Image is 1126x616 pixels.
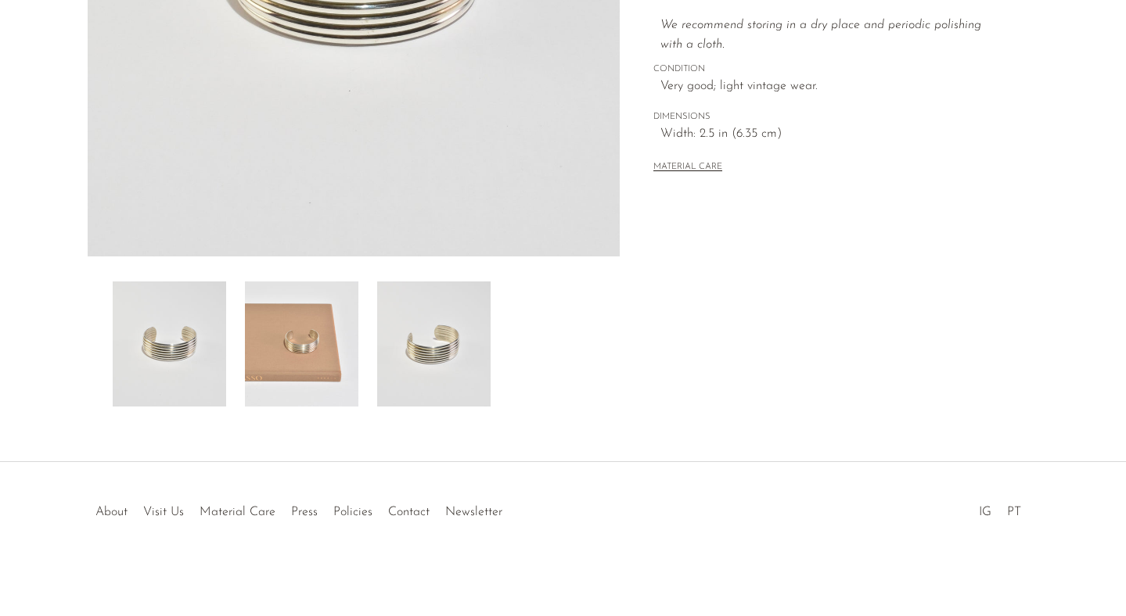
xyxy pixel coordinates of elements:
[1007,506,1021,518] a: PT
[971,493,1029,523] ul: Social Medias
[660,124,1005,145] span: Width: 2.5 in (6.35 cm)
[653,110,1005,124] span: DIMENSIONS
[291,506,318,518] a: Press
[660,19,981,52] i: We recommend storing in a dry place and periodic polishing with a cloth.
[95,506,128,518] a: About
[113,281,226,406] img: Ribbed Cuff Bracelet
[245,281,358,406] img: Ribbed Cuff Bracelet
[143,506,184,518] a: Visit Us
[88,493,510,523] ul: Quick links
[653,162,722,174] button: MATERIAL CARE
[377,281,491,406] img: Ribbed Cuff Bracelet
[653,63,1005,77] span: CONDITION
[388,506,430,518] a: Contact
[660,77,1005,97] span: Very good; light vintage wear.
[200,506,275,518] a: Material Care
[979,506,991,518] a: IG
[333,506,372,518] a: Policies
